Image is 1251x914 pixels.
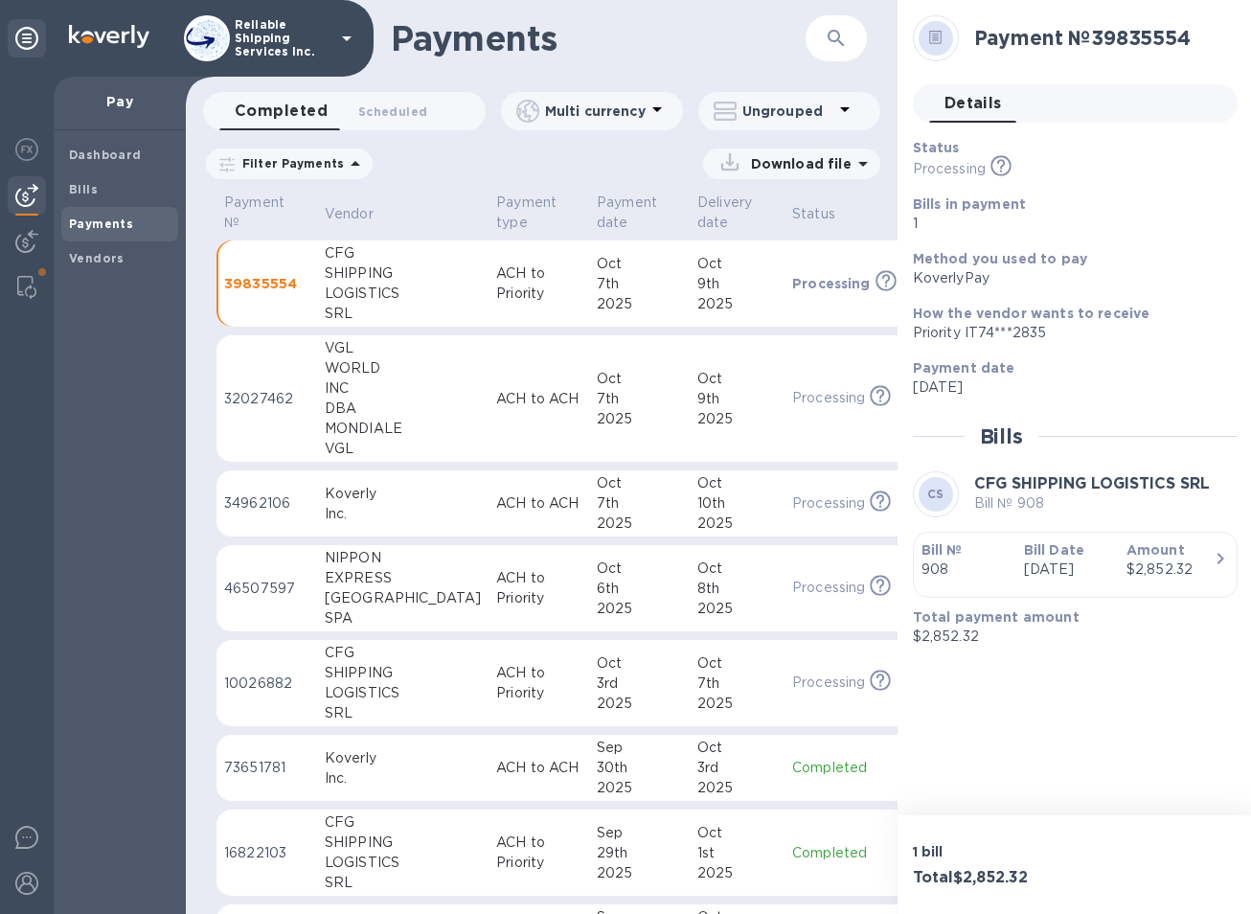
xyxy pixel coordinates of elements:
[597,193,682,233] span: Payment date
[597,599,682,619] div: 2025
[697,254,777,274] div: Oct
[742,102,833,121] p: Ungrouped
[325,399,481,419] div: DBA
[325,504,481,524] div: Inc.
[913,251,1087,266] b: Method you used to pay
[913,377,1222,398] p: [DATE]
[697,493,777,514] div: 10th
[69,148,142,162] b: Dashboard
[697,193,752,233] p: Delivery date
[697,389,777,409] div: 9th
[235,155,344,171] p: Filter Payments
[496,193,557,233] p: Payment type
[496,493,581,514] p: ACH to ACH
[792,274,871,293] p: Processing
[1126,560,1214,580] div: $2,852.32
[792,578,865,598] p: Processing
[927,487,944,501] b: CS
[325,873,481,893] div: SRL
[697,758,777,778] div: 3rd
[913,869,1068,887] h3: Total $2,852.32
[697,863,777,883] div: 2025
[697,843,777,863] div: 1st
[496,568,581,608] p: ACH to Priority
[325,748,481,768] div: Koverly
[69,92,171,111] p: Pay
[597,473,682,493] div: Oct
[792,758,894,778] p: Completed
[325,683,481,703] div: LOGISTICS
[697,409,777,429] div: 2025
[697,473,777,493] div: Oct
[913,609,1080,625] b: Total payment amount
[697,738,777,758] div: Oct
[325,853,481,873] div: LOGISTICS
[1126,542,1185,558] b: Amount
[913,196,1026,212] b: Bills in payment
[325,204,374,224] p: Vendor
[980,424,1023,448] h2: Bills
[913,323,1222,343] div: Priority IT74***2835
[496,389,581,409] p: ACH to ACH
[974,474,1210,492] b: CFG SHIPPING LOGISTICS SRL
[792,204,835,224] p: Status
[325,548,481,568] div: NIPPON
[224,493,309,514] p: 34962106
[69,251,125,265] b: Vendors
[545,102,646,121] p: Multi currency
[224,843,309,863] p: 16822103
[913,306,1150,321] b: How the vendor wants to receive
[597,738,682,758] div: Sep
[697,369,777,389] div: Oct
[597,863,682,883] div: 2025
[597,559,682,579] div: Oct
[597,579,682,599] div: 6th
[597,674,682,694] div: 3rd
[697,193,777,233] span: Delivery date
[358,102,427,122] span: Scheduled
[325,284,481,304] div: LOGISTICS
[597,694,682,714] div: 2025
[792,204,860,224] span: Status
[944,90,1002,117] span: Details
[325,378,481,399] div: INC
[792,388,865,408] p: Processing
[224,674,309,694] p: 10026882
[496,263,581,304] p: ACH to Priority
[597,653,682,674] div: Oct
[325,484,481,504] div: Koverly
[325,568,481,588] div: EXPRESS
[974,26,1222,50] h2: Payment № 39835554
[325,338,481,358] div: VGL
[325,812,481,833] div: CFG
[597,514,682,534] div: 2025
[224,193,284,233] p: Payment №
[224,389,309,409] p: 32027462
[597,493,682,514] div: 7th
[235,18,330,58] p: Reliable Shipping Services Inc.
[597,409,682,429] div: 2025
[496,663,581,703] p: ACH to Priority
[697,778,777,798] div: 2025
[325,663,481,683] div: SHIPPING
[913,268,1222,288] div: KoverlyPay
[597,758,682,778] div: 30th
[913,532,1238,598] button: Bill №908Bill Date[DATE]Amount$2,852.32
[597,389,682,409] div: 7th
[325,833,481,853] div: SHIPPING
[974,493,1210,514] p: Bill № 908
[496,758,581,778] p: ACH to ACH
[697,674,777,694] div: 7th
[325,643,481,663] div: CFG
[8,19,46,57] div: Unpin categories
[697,653,777,674] div: Oct
[697,514,777,534] div: 2025
[325,768,481,788] div: Inc.
[69,182,98,196] b: Bills
[325,419,481,439] div: MONDIALE
[913,140,960,155] b: Status
[697,559,777,579] div: Oct
[913,360,1015,376] b: Payment date
[224,579,309,599] p: 46507597
[325,608,481,628] div: SPA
